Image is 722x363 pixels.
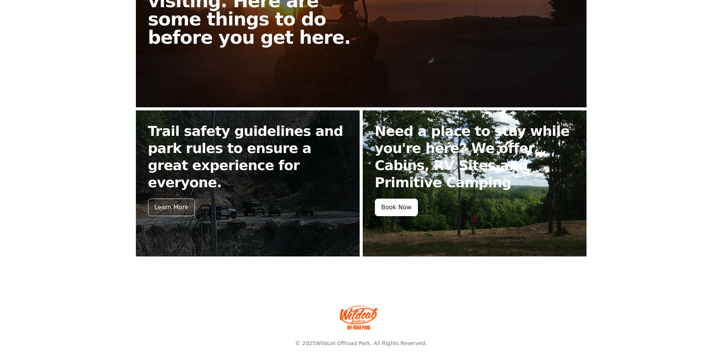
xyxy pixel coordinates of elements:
h2: Trail safety guidelines and park rules to ensure a great experience for everyone. [148,123,347,191]
a: Trail safety guidelines and park rules to ensure a great experience for everyone. Learn More [136,110,360,256]
a: Need a place to stay while you're here? We offer Cabins, RV Sites and Primitive Camping Book Now [363,110,587,256]
span: © 2025 . All Rights Reserved. [295,340,427,346]
div: Book Now [375,199,418,216]
h2: Need a place to stay while you're here? We offer Cabins, RV Sites and Primitive Camping [375,123,574,191]
img: Wildcat Offroad park [340,305,378,330]
a: Wildcat Offroad Park [316,340,370,346]
div: Learn More [148,199,195,216]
